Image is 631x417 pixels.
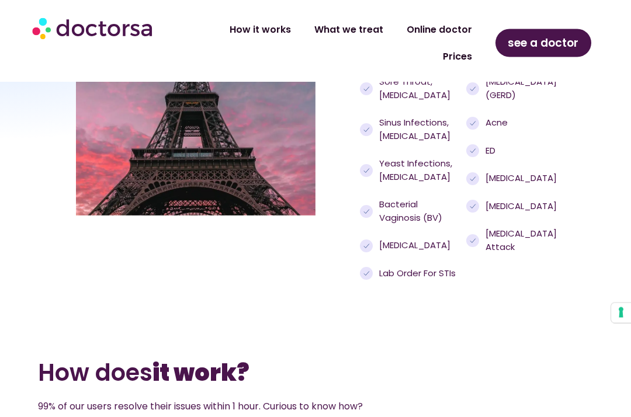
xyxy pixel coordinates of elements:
span: Bacterial Vaginosis (BV) [376,199,461,225]
b: it work? [152,357,249,390]
span: [MEDICAL_DATA] [483,172,557,186]
button: Your consent preferences for tracking technologies [611,303,631,323]
span: ED [483,145,495,158]
nav: Menu [173,16,484,70]
a: Prices [431,43,484,70]
p: 99% of our users resolve their issues within 1 hour. Curious to know how? [38,399,565,415]
h2: How does [38,359,593,387]
span: [MEDICAL_DATA] attack [483,228,557,254]
span: Acne [483,117,508,130]
span: Lab order for STIs [376,267,456,281]
span: [MEDICAL_DATA] [376,239,450,253]
a: Online doctor [395,16,484,43]
span: yeast infections, [MEDICAL_DATA] [376,158,461,184]
span: Sinus infections, [MEDICAL_DATA] [376,117,461,143]
span: [MEDICAL_DATA] (GERD) [483,76,557,102]
a: Lab order for STIs [360,267,460,281]
span: Sore throat, [MEDICAL_DATA] [376,76,461,102]
a: Sinus infections, [MEDICAL_DATA] [360,117,460,143]
span: [MEDICAL_DATA] [483,200,557,214]
a: What we treat [303,16,395,43]
span: see a doctor [508,34,578,53]
a: see a doctor [495,29,591,57]
a: How it works [218,16,303,43]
